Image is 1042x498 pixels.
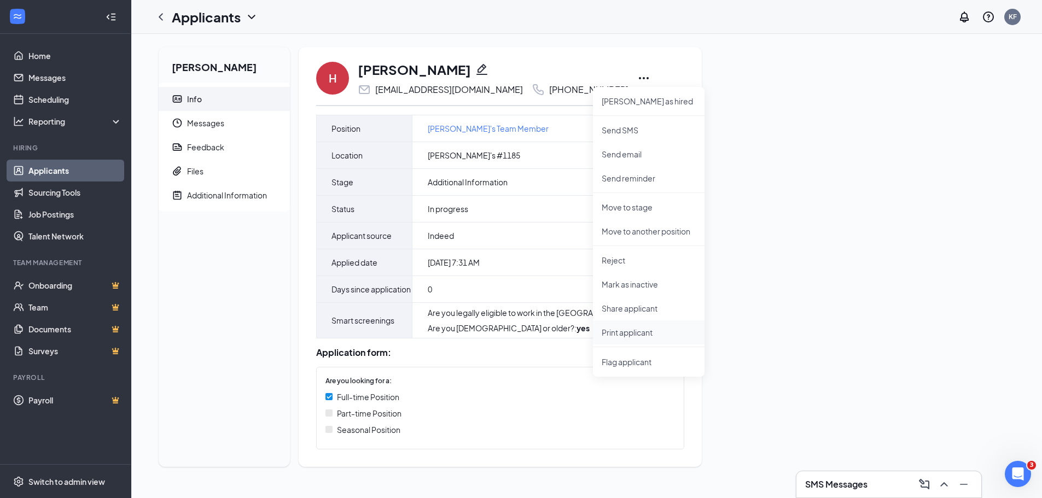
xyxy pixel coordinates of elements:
p: Print applicant [602,327,696,338]
button: ChevronUp [935,476,953,493]
span: Applicant source [331,229,392,242]
div: Feedback [187,142,224,153]
span: Status [331,202,354,215]
span: Flag applicant [602,356,696,368]
a: Scheduling [28,89,122,110]
div: Application form: [316,347,684,358]
span: Location [331,149,363,162]
span: Seasonal Position [337,424,400,436]
a: SurveysCrown [28,340,122,362]
p: Reject [602,255,696,266]
span: 3 [1027,461,1036,470]
p: Mark as inactive [602,279,696,290]
p: Send email [602,149,696,160]
div: Reporting [28,116,123,127]
div: Additional Information [187,190,267,201]
span: Stage [331,175,353,189]
p: Send SMS [602,125,696,136]
svg: NoteActive [172,190,183,201]
a: [PERSON_NAME]'s Team Member [428,122,549,134]
svg: Paperclip [172,166,183,177]
p: [PERSON_NAME] as hired [602,96,696,107]
div: Info [187,93,202,104]
h3: SMS Messages [805,478,868,490]
a: TeamCrown [28,296,122,318]
a: Job Postings [28,203,122,225]
a: OnboardingCrown [28,274,122,296]
div: Files [187,166,203,177]
svg: Notifications [958,10,971,24]
div: H [329,71,337,86]
a: Talent Network [28,225,122,247]
a: ReportFeedback [159,135,290,159]
svg: ChevronDown [245,10,258,24]
span: Are you looking for a: [325,376,392,386]
h1: Applicants [172,8,241,26]
span: Days since application [331,283,411,296]
svg: WorkstreamLogo [12,11,23,22]
span: Full-time Position [337,391,399,403]
svg: Analysis [13,116,24,127]
a: Sourcing Tools [28,181,122,203]
a: Messages [28,67,122,89]
button: ComposeMessage [916,476,933,493]
div: [EMAIL_ADDRESS][DOMAIN_NAME] [375,84,523,95]
svg: ContactCard [172,93,183,104]
div: KF [1009,12,1017,21]
a: PaperclipFiles [159,159,290,183]
p: Send reminder [602,173,696,184]
span: Applied date [331,256,377,269]
span: [DATE] 7:31 AM [428,257,480,268]
span: Position [331,122,360,135]
div: [PHONE_NUMBER] [549,84,628,95]
span: Smart screenings [331,314,394,327]
svg: Email [358,83,371,96]
a: ClockMessages [159,111,290,135]
div: Are you [DEMOGRAPHIC_DATA] or older? : [428,323,655,333]
svg: Phone [532,83,545,96]
svg: QuestionInfo [982,10,995,24]
div: Payroll [13,373,120,382]
div: Team Management [13,258,120,267]
h2: [PERSON_NAME] [159,47,290,83]
span: Messages [187,111,281,135]
a: ContactCardInfo [159,87,290,111]
p: Share applicant [602,303,696,314]
span: Additional Information [428,177,508,188]
svg: Collapse [106,11,117,22]
svg: ComposeMessage [918,478,931,491]
a: Applicants [28,160,122,181]
p: Move to stage [602,202,696,213]
span: [PERSON_NAME]'s #1185 [428,150,520,161]
svg: ChevronUp [938,478,951,491]
iframe: Intercom live chat [1005,461,1031,487]
p: Move to another position [602,226,696,237]
svg: Minimize [957,478,970,491]
h1: [PERSON_NAME] [358,60,471,79]
div: Are you legally eligible to work in the [GEOGRAPHIC_DATA]? : [428,307,655,318]
svg: ChevronLeft [154,10,167,24]
a: DocumentsCrown [28,318,122,340]
svg: Clock [172,118,183,128]
div: Switch to admin view [28,476,105,487]
a: PayrollCrown [28,389,122,411]
strong: yes [577,323,590,333]
span: In progress [428,203,468,214]
svg: Pencil [475,63,488,76]
button: Minimize [955,476,973,493]
span: Indeed [428,230,454,241]
svg: Report [172,142,183,153]
div: Hiring [13,143,120,153]
span: Part-time Position [337,407,401,419]
a: NoteActiveAdditional Information [159,183,290,207]
a: Home [28,45,122,67]
svg: Ellipses [637,72,650,85]
svg: Settings [13,476,24,487]
span: 0 [428,284,432,295]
